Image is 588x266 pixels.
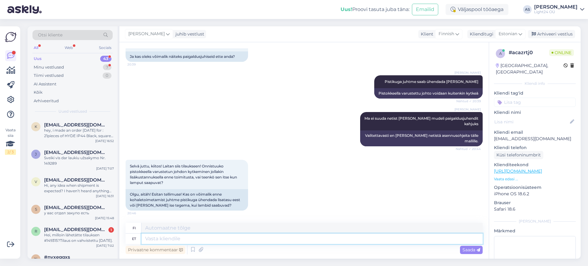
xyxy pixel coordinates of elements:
span: Estonian [499,31,517,37]
p: Klienditeekond [494,162,576,168]
span: r [35,229,37,234]
span: #nyxeggxs [44,254,70,260]
div: 1 [108,227,114,233]
div: Klienditugi [467,31,493,37]
div: et [132,234,136,244]
div: Küsi telefoninumbrit [494,151,543,159]
span: vanheiningenruud@gmail.com [44,177,108,183]
span: Finnish [439,31,454,37]
span: Pistikuga juhtme saab ühendada [PERSON_NAME] [385,79,478,84]
span: [PERSON_NAME] [454,107,481,112]
a: [PERSON_NAME]Light24 OÜ [534,5,584,14]
span: n [34,257,37,261]
input: Lisa tag [494,98,576,107]
button: Emailid [412,4,438,15]
span: 20:46 [127,211,150,215]
span: Otsi kliente [38,32,62,38]
div: [DATE] 16:31 [96,194,114,198]
div: [DATE] 15:48 [95,216,114,220]
div: 2 / 3 [5,149,16,155]
span: shahzoda@ovivoelektrik.com.tr [44,205,108,210]
div: fi [133,223,136,233]
span: Selvä juttu, kiitos! Laitan siis tilaukseen! Onnistuuko pistokkeella varustetun johdon kytkeminen... [130,164,238,185]
p: Kliendi telefon [494,144,576,151]
div: Hei, milloin lähetätte tilauksen #149315?Tilaus on vahvistettu [DATE]. [44,232,114,243]
div: [DATE] 7:02 [96,243,114,248]
span: s [35,207,37,212]
div: Minu vestlused [34,64,64,70]
span: a [499,51,502,56]
span: kuninkaantie752@gmail.com [44,122,108,128]
div: Uus [34,56,42,62]
p: [EMAIL_ADDRESS][DOMAIN_NAME] [494,136,576,142]
span: Ma ei suuda netist [PERSON_NAME] mudeli paigaldusjuhendit kahjuks [364,116,479,126]
span: Nähtud ✓ 20:44 [456,147,481,151]
div: 0 [103,73,111,79]
span: Saada [462,247,480,253]
div: Proovi tasuta juba täna: [341,6,409,13]
div: juhib vestlust [173,31,204,37]
div: Kõik [34,89,43,96]
p: Kliendi nimi [494,109,576,116]
div: AI Assistent [34,81,56,87]
span: ritvaleinonen@hotmail.com [44,227,108,232]
p: Märkmed [494,228,576,234]
div: Socials [98,44,113,52]
p: iPhone OS 18.6.2 [494,191,576,197]
p: Vaata edasi ... [494,176,576,182]
div: Ja kas oleks võimalik näiteks paigaldusjuhiseid ette anda? [126,51,248,62]
a: [URL][DOMAIN_NAME] [494,168,542,174]
div: [DATE] 16:52 [95,139,114,143]
div: [GEOGRAPHIC_DATA], [GEOGRAPHIC_DATA] [496,62,563,75]
p: Kliendi email [494,129,576,136]
div: All [32,44,40,52]
div: AS [523,5,532,14]
div: [DATE] 7:07 [96,166,114,171]
div: hey, i made an order [DATE] for : 21pieces of HYDE IP44 Black, square lamps We opened the package... [44,128,114,139]
div: 43 [100,56,111,62]
div: Arhiveeritud [34,98,59,104]
div: [PERSON_NAME] [534,5,578,9]
div: Arhiveeri vestlus [528,30,575,38]
div: Kliendi info [494,81,576,86]
div: Light24 OÜ [534,9,578,14]
p: Kliendi tag'id [494,90,576,96]
b: Uus! [341,6,352,12]
img: Askly Logo [5,31,17,43]
div: Privaatne kommentaar [126,246,185,254]
p: Brauser [494,200,576,206]
span: Online [549,49,574,56]
div: Sveiki vis dar laukiu užsakymo Nr. 149289 [44,155,114,166]
div: Web [63,44,74,52]
span: Uued vestlused [58,109,87,114]
p: Safari 18.6 [494,206,576,212]
div: 7 [103,64,111,70]
div: Vaata siia [5,127,16,155]
span: [PERSON_NAME] [128,31,165,37]
input: Lisa nimi [494,118,569,125]
span: v [35,179,37,184]
div: у вас отдел закупо есть [44,210,114,216]
div: Olgu, aitäh! Esitan tellimuse! Kas on võimalik enne kohaletoimetamist juhtme pistikuga ühendada l... [126,189,248,211]
span: Nähtud ✓ 20:39 [456,99,481,103]
span: [PERSON_NAME] [454,70,481,75]
span: k [35,124,37,129]
span: justmisius@gmail.com [44,150,108,155]
div: Väljaspool tööaega [446,4,508,15]
span: 20:39 [127,62,150,67]
div: Hi, any idea when shipment is expected? I haven’t heard anything yet. Commande n°149638] ([DATE])... [44,183,114,194]
div: Pistokkeella varustettu johto voidaan kuitenkin kytkeä [374,88,483,99]
span: j [35,152,37,156]
div: Klient [418,31,433,37]
p: Operatsioonisüsteem [494,184,576,191]
div: Tiimi vestlused [34,73,64,79]
div: # acazrtj0 [509,49,549,56]
div: [PERSON_NAME] [494,219,576,224]
div: Valitettavasti en [PERSON_NAME] netistä asennusohjeita tälle mallille. [360,130,483,146]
